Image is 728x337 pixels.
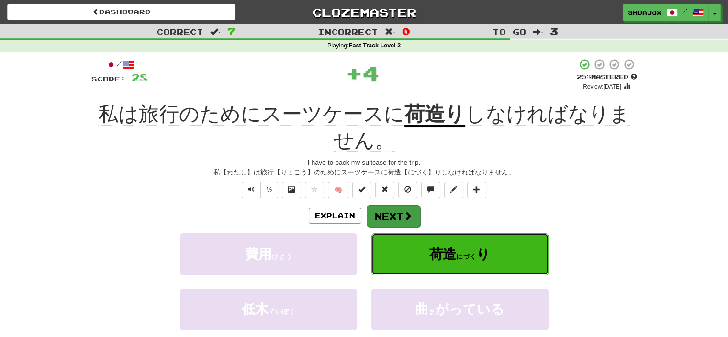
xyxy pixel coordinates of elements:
[428,308,435,315] rt: ま
[250,4,478,21] a: Clozemaster
[352,182,371,198] button: Set this sentence to 100% Mastered (alt+m)
[91,58,148,70] div: /
[334,103,630,152] span: しなければなりません。
[683,8,687,14] span: /
[493,27,526,36] span: To go
[402,25,410,37] span: 0
[282,182,301,198] button: Show image (alt+x)
[415,302,504,317] span: がっている
[404,103,465,127] u: 荷造り
[550,25,558,37] span: 3
[260,182,279,198] button: ½
[346,58,362,87] span: +
[318,27,378,36] span: Incorrect
[371,289,549,330] button: 曲まがっている
[245,247,292,262] ruby: 費用
[577,73,591,81] span: 25 %
[367,205,420,227] button: Next
[398,182,417,198] button: Ignore sentence (alt+i)
[385,28,395,36] span: :
[272,253,292,260] rt: ひよう
[444,182,463,198] button: Edit sentence (alt+d)
[577,73,637,81] div: Mastered
[227,25,235,37] span: 7
[429,247,476,262] ruby: 荷造
[91,158,637,167] div: I have to pack my suitcase for the trip.
[7,4,235,20] a: Dashboard
[328,182,348,198] button: 🧠
[98,103,404,126] span: 私は旅行のためにスーツケースに
[269,308,295,315] rt: ていぼく
[157,27,203,36] span: Correct
[375,182,394,198] button: Reset to 0% Mastered (alt+r)
[180,233,357,275] button: 費用ひよう
[242,182,261,198] button: Play sentence audio (ctl+space)
[349,42,401,49] strong: Fast Track Level 2
[91,167,637,177] div: 私【わたし】は旅行【りょこう】のためにスーツケースに荷造【にづく】りしなければなりません。
[628,8,661,17] span: ShuajoX
[533,28,543,36] span: :
[421,182,440,198] button: Discuss sentence (alt+u)
[583,83,621,90] small: Review: [DATE]
[456,253,476,260] rt: にづく
[623,4,709,21] a: ShuajoX /
[305,182,324,198] button: Favorite sentence (alt+f)
[467,182,486,198] button: Add to collection (alt+a)
[371,233,549,275] button: 荷造にづくり
[309,208,361,224] button: Explain
[242,302,295,317] ruby: 低木
[240,182,279,198] div: Text-to-speech controls
[429,247,490,262] span: り
[210,28,221,36] span: :
[180,289,357,330] button: 低木ていぼく
[362,61,379,85] span: 4
[91,75,126,83] span: Score:
[415,302,435,317] ruby: 曲
[132,71,148,83] span: 28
